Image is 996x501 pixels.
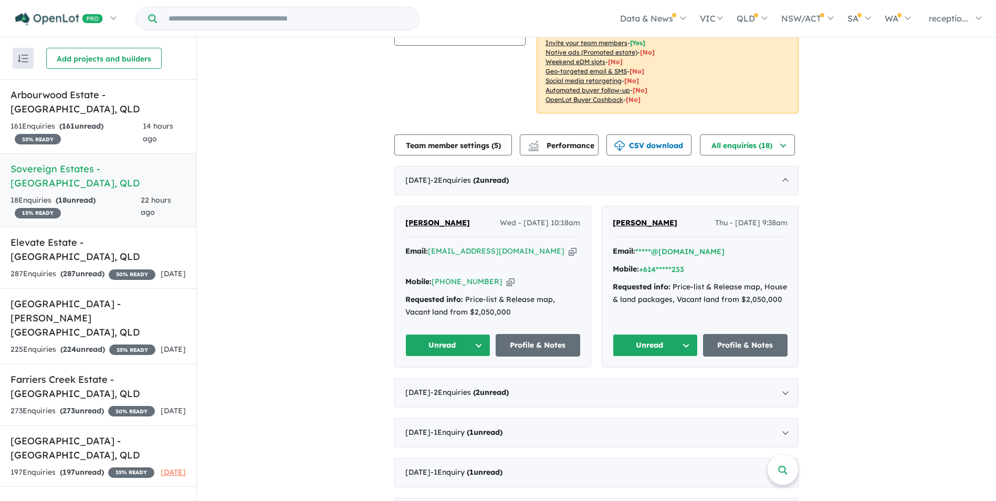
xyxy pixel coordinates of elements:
strong: Mobile: [405,277,432,286]
strong: ( unread) [60,467,104,477]
div: [DATE] [394,418,799,447]
strong: ( unread) [60,406,104,415]
span: - 1 Enquir y [431,467,502,477]
span: - 2 Enquir ies [431,388,509,397]
span: 2 [476,388,480,397]
div: 287 Enquir ies [11,268,155,280]
span: [DATE] [161,467,186,477]
u: Invite your team members [546,39,627,47]
div: Price-list & Release map, House & land packages, Vacant land from $2,050,000 [613,281,788,306]
img: Openlot PRO Logo White [15,13,103,26]
span: 30 % READY [109,269,155,280]
div: [DATE] [394,166,799,195]
span: 224 [63,345,76,354]
strong: Email: [405,246,428,256]
strong: ( unread) [473,388,509,397]
img: line-chart.svg [529,141,538,147]
button: Copy [507,276,515,287]
span: [No] [624,77,639,85]
span: 273 [62,406,75,415]
span: [DATE] [161,269,186,278]
span: 30 % READY [108,406,155,416]
div: [DATE] [394,458,799,487]
button: All enquiries (18) [700,134,795,155]
span: [PERSON_NAME] [613,218,677,227]
input: Try estate name, suburb, builder or developer [159,7,417,30]
a: [PHONE_NUMBER] [432,277,502,286]
strong: Requested info: [405,295,463,304]
strong: Mobile: [613,264,639,274]
strong: ( unread) [59,121,103,131]
a: Profile & Notes [703,334,788,357]
u: Weekend eDM slots [546,58,605,66]
span: receptio... [929,13,968,24]
div: 197 Enquir ies [11,466,154,479]
img: sort.svg [18,55,28,62]
h5: [GEOGRAPHIC_DATA] - [GEOGRAPHIC_DATA] , QLD [11,434,186,462]
span: 15 % READY [15,208,61,218]
button: Add projects and builders [46,48,162,69]
button: Performance [520,134,599,155]
strong: ( unread) [467,427,502,437]
h5: Arbourwood Estate - [GEOGRAPHIC_DATA] , QLD [11,88,186,116]
span: Wed - [DATE] 10:18am [500,217,580,229]
strong: ( unread) [56,195,96,205]
button: Unread [613,334,698,357]
div: 273 Enquir ies [11,405,155,417]
span: [No] [640,48,655,56]
strong: Requested info: [613,282,670,291]
span: [DATE] [161,406,186,415]
strong: ( unread) [60,269,104,278]
button: Team member settings (5) [394,134,512,155]
div: 18 Enquir ies [11,194,141,220]
span: 287 [63,269,76,278]
span: 35 % READY [109,345,155,355]
span: - 1 Enquir y [431,427,502,437]
div: [DATE] [394,378,799,408]
span: [ Yes ] [630,39,645,47]
span: 1 [469,427,474,437]
strong: ( unread) [473,175,509,185]
span: 197 [62,467,75,477]
a: [PERSON_NAME] [405,217,470,229]
span: Thu - [DATE] 9:38am [715,217,788,229]
span: [PERSON_NAME] [405,218,470,227]
span: Performance [530,141,594,150]
u: Native ads (Promoted estate) [546,48,637,56]
strong: Email: [613,246,635,256]
h5: Farriers Creek Estate - [GEOGRAPHIC_DATA] , QLD [11,372,186,401]
button: Copy [569,246,576,257]
h5: Elevate Estate - [GEOGRAPHIC_DATA] , QLD [11,235,186,264]
u: OpenLot Buyer Cashback [546,96,623,103]
span: 2 [476,175,480,185]
span: [No] [626,96,641,103]
span: 22 hours ago [141,195,171,217]
span: 161 [62,121,75,131]
strong: ( unread) [467,467,502,477]
button: CSV download [606,134,691,155]
div: 225 Enquir ies [11,343,155,356]
button: Unread [405,334,490,357]
span: 18 [58,195,67,205]
span: 35 % READY [108,467,154,478]
span: [DATE] [161,345,186,354]
u: Geo-targeted email & SMS [546,67,627,75]
a: [PERSON_NAME] [613,217,677,229]
span: [No] [633,86,647,94]
span: - 2 Enquir ies [431,175,509,185]
h5: [GEOGRAPHIC_DATA] - [PERSON_NAME][GEOGRAPHIC_DATA] , QLD [11,297,186,339]
u: Automated buyer follow-up [546,86,630,94]
div: Price-list & Release map, Vacant land from $2,050,000 [405,294,580,319]
h5: Sovereign Estates - [GEOGRAPHIC_DATA] , QLD [11,162,186,190]
span: 1 [469,467,474,477]
img: bar-chart.svg [528,144,539,151]
img: download icon [614,141,625,151]
div: 161 Enquir ies [11,120,143,145]
span: [No] [630,67,644,75]
a: Profile & Notes [496,334,581,357]
span: [No] [608,58,623,66]
span: 14 hours ago [143,121,173,143]
strong: ( unread) [60,345,105,354]
span: 35 % READY [15,134,61,144]
span: 5 [494,141,498,150]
